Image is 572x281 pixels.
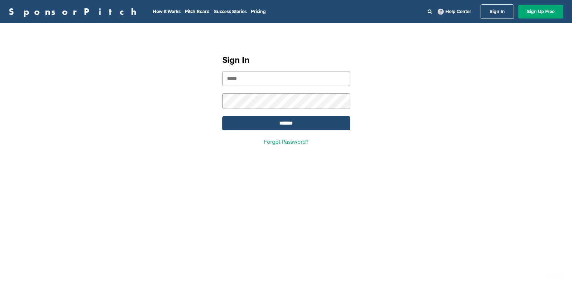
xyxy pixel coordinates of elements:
[214,9,247,15] a: Success Stories
[185,9,210,15] a: Pitch Board
[543,252,566,275] iframe: Button to launch messaging window
[153,9,181,15] a: How It Works
[9,7,141,16] a: SponsorPitch
[518,5,563,19] a: Sign Up Free
[436,7,473,16] a: Help Center
[251,9,266,15] a: Pricing
[264,138,308,146] a: Forgot Password?
[222,54,350,67] h1: Sign In
[481,4,514,19] a: Sign In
